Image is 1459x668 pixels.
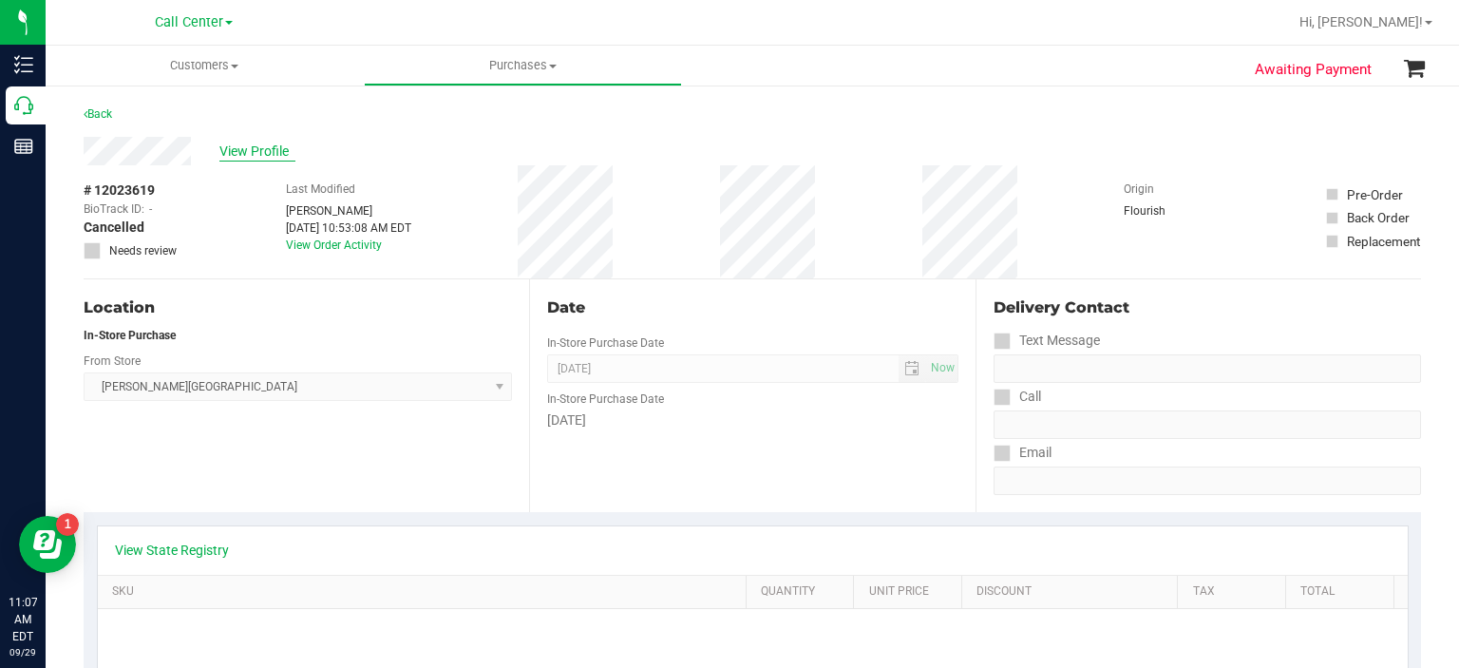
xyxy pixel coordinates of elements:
label: From Store [84,353,141,370]
span: Cancelled [84,218,144,238]
div: [DATE] 10:53:08 AM EDT [286,219,411,237]
a: SKU [112,584,738,600]
span: - [149,200,152,218]
a: View Order Activity [286,239,382,252]
a: View State Registry [115,541,229,560]
div: Back Order [1347,208,1410,227]
label: Last Modified [286,181,355,198]
strong: In-Store Purchase [84,329,176,342]
label: Text Message [994,327,1100,354]
a: Quantity [761,584,846,600]
div: Location [84,296,512,319]
iframe: Resource center unread badge [56,513,79,536]
span: Customers [46,57,364,74]
span: Needs review [109,242,177,259]
a: Tax [1193,584,1279,600]
div: Pre-Order [1347,185,1403,204]
label: In-Store Purchase Date [547,334,664,352]
a: Back [84,107,112,121]
input: Format: (999) 999-9999 [994,354,1421,383]
div: [PERSON_NAME] [286,202,411,219]
label: In-Store Purchase Date [547,391,664,408]
inline-svg: Inventory [14,55,33,74]
div: Date [547,296,957,319]
span: BioTrack ID: [84,200,144,218]
inline-svg: Reports [14,137,33,156]
div: Replacement [1347,232,1420,251]
span: Purchases [365,57,681,74]
p: 11:07 AM EDT [9,594,37,645]
span: Awaiting Payment [1255,59,1372,81]
inline-svg: Call Center [14,96,33,115]
p: 09/29 [9,645,37,659]
a: Total [1300,584,1386,600]
span: Call Center [155,14,223,30]
iframe: Resource center [19,516,76,573]
a: Purchases [364,46,682,86]
a: Unit Price [869,584,955,600]
label: Origin [1124,181,1154,198]
span: # 12023619 [84,181,155,200]
input: Format: (999) 999-9999 [994,410,1421,439]
label: Email [994,439,1052,467]
div: Delivery Contact [994,296,1421,319]
span: Hi, [PERSON_NAME]! [1299,14,1423,29]
label: Call [994,383,1041,410]
span: View Profile [219,142,295,162]
div: [DATE] [547,410,957,430]
a: Discount [976,584,1170,600]
div: Flourish [1124,202,1219,219]
a: Customers [46,46,364,86]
